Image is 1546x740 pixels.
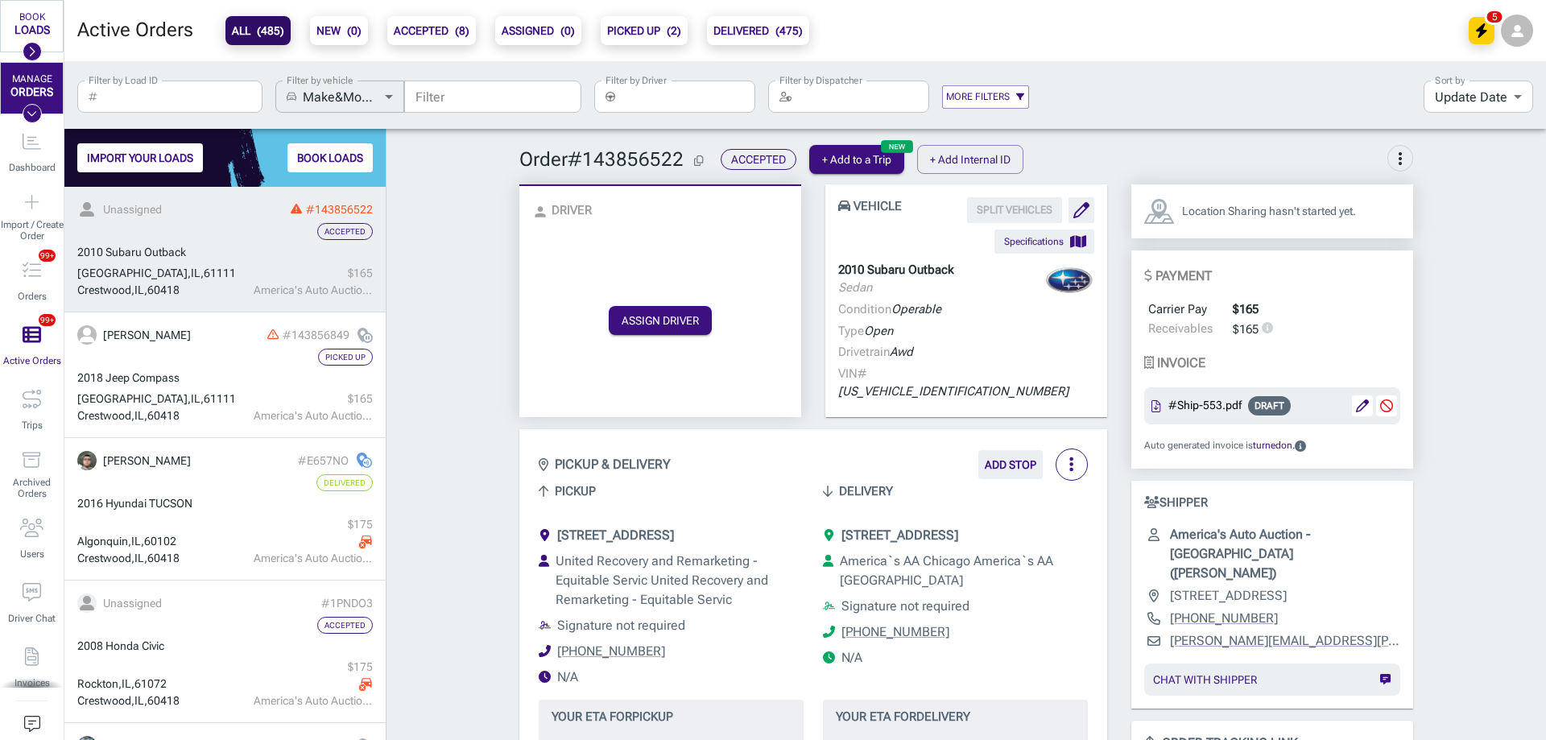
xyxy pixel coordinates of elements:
a: [PHONE_NUMBER] [557,642,665,661]
span: 2010 [77,246,103,258]
span: Picked Up [325,353,366,362]
span: 2016 [77,497,103,510]
span: , [131,677,134,690]
button: Specifications [994,229,1094,254]
img: inoperable.svg [358,535,373,549]
button: + Add to a Trip [809,145,904,174]
a: Dylan Knowlton#E657NODelivered2016 Hyundai TUCSONAlgonquin,IL,60102Crestwood,IL,60418$175America'... [64,438,386,581]
p: #Ship-553.pdf [1168,398,1242,414]
span: Your ETA for Delivery [836,706,1075,727]
a: Unassigned#143856522Accepted2010 Subaru Outback[GEOGRAPHIC_DATA],IL,61111Crestwood,IL,60418$165Am... [64,187,386,312]
b: ASSIGNED [502,21,575,40]
div: LOADS [14,23,50,36]
div: Make&Model [303,81,404,113]
span: , [131,552,134,564]
a: [PERSON_NAME][EMAIL_ADDRESS][PERSON_NAME][DOMAIN_NAME] [1170,631,1400,651]
p: Type [838,322,941,341]
span: Receivables [1148,319,1213,338]
label: Filter by Driver [606,73,667,87]
span: #143856522 [306,203,373,216]
p: America's Auto Auction - [GEOGRAPHIC_DATA] ([PERSON_NAME]) [1170,525,1400,583]
span: Trips [22,420,43,431]
span: Delivered [324,478,366,487]
span: 60418 [147,552,180,564]
span: Crestwood [77,552,131,564]
div: America's Auto Auction - [GEOGRAPHIC_DATA] [254,407,373,424]
button: CHAT WITH SHIPPER [1144,664,1400,696]
span: 61111 [204,392,236,405]
b: INVOICE [1157,355,1205,370]
span: , [188,267,191,279]
div: Unassigned [103,201,162,218]
span: You can split a vehicle only from orders with multiple vehicles [967,197,1062,223]
svg: Ship.Cars will send this invoice, along with the Bill(s) of Lading, to the email of the broker/sh... [1295,440,1306,452]
span: #143856849 [283,329,349,341]
button: ACCEPTED(8) [387,16,476,45]
button: NEW(0) [310,16,368,45]
span: 99+ [39,250,56,262]
span: Carrier Pay [1148,300,1207,319]
span: SHIPPER [1144,494,1208,512]
div: BOOK [19,12,45,23]
span: ( 485 ) [257,24,284,37]
div: Location Sharing hasn't started yet. [358,328,373,343]
span: , [131,283,134,296]
span: Users [20,548,44,560]
img: location-sharing-not-started.svg [358,328,373,343]
div: DRAFT [1248,396,1291,415]
img: DriverProfile_rKA6UQ5-thumbnail-200x200.png [77,451,97,470]
p: Sedan [838,279,954,297]
label: Sort by [1435,73,1465,87]
b: PAYMENT [1155,268,1212,283]
span: 60102 [144,535,176,548]
span: Working hours [841,650,862,665]
span: $165 [1233,322,1259,337]
div: Chris Conway [103,327,191,344]
p: 2010 Subaru Outback [838,261,954,279]
span: [US_VEHICLE_IDENTIFICATION_NUMBER] [838,384,1069,399]
p: Condition [838,300,941,319]
span: IL [191,267,200,279]
span: Jeep Compass [105,371,180,384]
button: ASSIGN DRIVER [609,306,712,335]
span: Invoices [14,677,50,688]
span: Honda Civic [105,639,164,652]
button: turnedon. [1253,437,1295,454]
span: ( 8 ) [455,24,469,37]
img: subaru-logo.png [1044,260,1094,300]
span: Active Orders [3,355,61,366]
button: Copy Order ID [690,151,708,171]
span: Open [864,324,893,338]
span: Crestwood [77,283,131,296]
span: IL [191,392,200,405]
span: Delivery [839,481,893,502]
span: 60418 [147,283,180,296]
span: , [118,677,122,690]
span: 2018 [77,371,103,384]
span: more_vert [1391,149,1410,168]
span: Driver Chat [8,613,56,624]
span: , [141,535,144,548]
span: Hyundai TUCSON [105,497,192,510]
span: , [131,409,134,422]
span: 60418 [147,694,180,707]
span: , [144,552,147,564]
h5: Active Orders [77,18,193,43]
span: Working hours [557,669,578,684]
label: Filter by Load ID [89,73,158,87]
b: DELIVERED [713,21,803,40]
span: , [200,267,204,279]
span: IL [122,677,131,690]
span: , [144,283,147,296]
div: $ 175 [254,659,373,676]
svg: 30 business days after receipt of invoice ACH (direct deposit) [1259,322,1273,333]
span: Crestwood [77,409,131,422]
span: Accepted [731,153,786,166]
span: #1PNDO3 [321,597,373,610]
span: #E657NO [298,454,349,467]
span: Your ETA for Pickup [552,706,791,727]
div: America's Auto Auction - [GEOGRAPHIC_DATA] [254,692,373,709]
span: Crestwood [77,694,131,707]
span: 61111 [204,267,236,279]
span: United Recovery and Remarketing - Equitable Servic United Recovery and Remarketing - Equitable Se... [556,553,768,607]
